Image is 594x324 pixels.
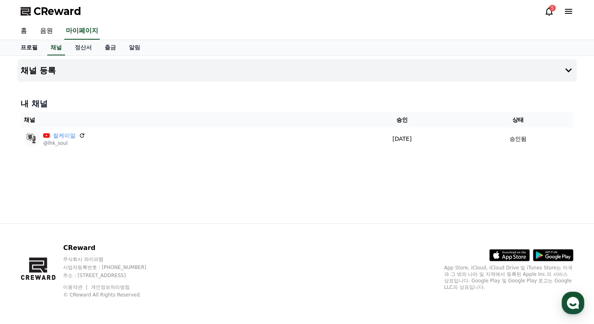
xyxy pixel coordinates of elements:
[98,40,122,55] a: 출금
[21,98,573,109] h4: 내 채널
[21,66,56,75] h4: 채널 등록
[63,284,88,290] a: 이용약관
[64,23,100,40] a: 마이페이지
[63,243,162,253] p: CReward
[510,135,527,143] p: 승인됨
[25,269,30,275] span: 홈
[2,256,53,277] a: 홈
[34,5,81,18] span: CReward
[63,256,162,263] p: 주식회사 와이피랩
[63,272,162,279] p: 주소 : [STREET_ADDRESS]
[14,23,34,40] a: 홈
[345,135,459,143] p: [DATE]
[21,112,341,127] th: 채널
[47,40,65,55] a: 채널
[463,112,573,127] th: 상태
[53,131,76,140] a: 썰케이알
[24,131,40,147] img: 썰케이알
[91,284,130,290] a: 개인정보처리방침
[53,256,104,277] a: 대화
[341,112,463,127] th: 승인
[444,265,573,290] p: App Store, iCloud, iCloud Drive 및 iTunes Store는 미국과 그 밖의 나라 및 지역에서 등록된 Apple Inc.의 서비스 상표입니다. Goo...
[68,40,98,55] a: 정산서
[544,6,554,16] a: 5
[74,269,84,275] span: 대화
[21,5,81,18] a: CReward
[125,269,135,275] span: 설정
[63,264,162,271] p: 사업자등록번호 : [PHONE_NUMBER]
[104,256,155,277] a: 설정
[43,140,85,146] p: @lhk_soul
[34,23,59,40] a: 음원
[549,5,556,11] div: 5
[14,40,44,55] a: 프로필
[122,40,147,55] a: 알림
[17,59,577,82] button: 채널 등록
[63,292,162,298] p: © CReward All Rights Reserved.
